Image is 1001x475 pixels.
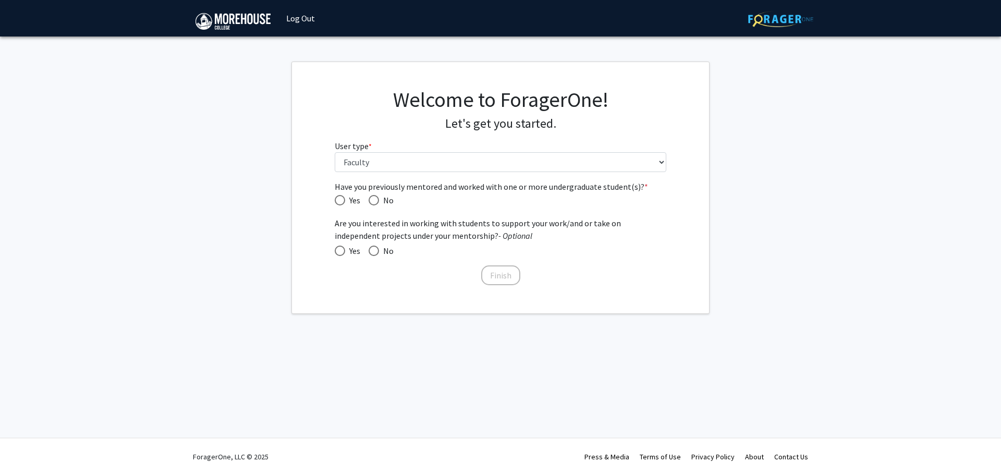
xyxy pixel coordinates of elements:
[335,180,667,193] span: Have you previously mentored and worked with one or more undergraduate student(s)?
[584,452,629,461] a: Press & Media
[8,428,44,467] iframe: Chat
[498,230,532,241] i: - Optional
[481,265,520,285] button: Finish
[335,193,667,206] mat-radio-group: Have you previously mentored and worked with one or more undergraduate student(s)?
[640,452,681,461] a: Terms of Use
[335,140,372,152] label: User type
[335,217,667,242] span: Are you interested in working with students to support your work/and or take on independent proje...
[335,87,667,112] h1: Welcome to ForagerOne!
[774,452,808,461] a: Contact Us
[691,452,735,461] a: Privacy Policy
[345,245,360,257] span: Yes
[379,194,394,206] span: No
[196,13,271,30] img: Morehouse College Logo
[745,452,764,461] a: About
[345,194,360,206] span: Yes
[193,439,268,475] div: ForagerOne, LLC © 2025
[748,11,813,27] img: ForagerOne Logo
[335,116,667,131] h4: Let's get you started.
[379,245,394,257] span: No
